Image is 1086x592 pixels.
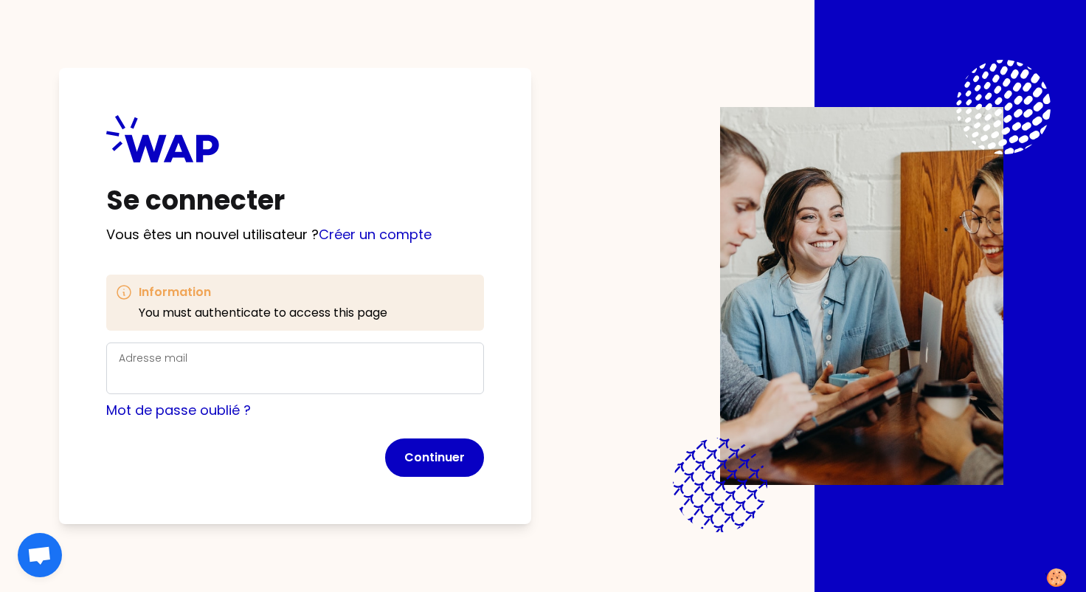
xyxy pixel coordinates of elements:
[139,283,387,301] h3: Information
[106,224,484,245] p: Vous êtes un nouvel utilisateur ?
[119,351,187,365] label: Adresse mail
[139,304,387,322] p: You must authenticate to access this page
[385,438,484,477] button: Continuer
[18,533,62,577] div: Ouvrir le chat
[319,225,432,244] a: Créer un compte
[106,186,484,216] h1: Se connecter
[106,401,251,419] a: Mot de passe oublié ?
[720,107,1003,485] img: Description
